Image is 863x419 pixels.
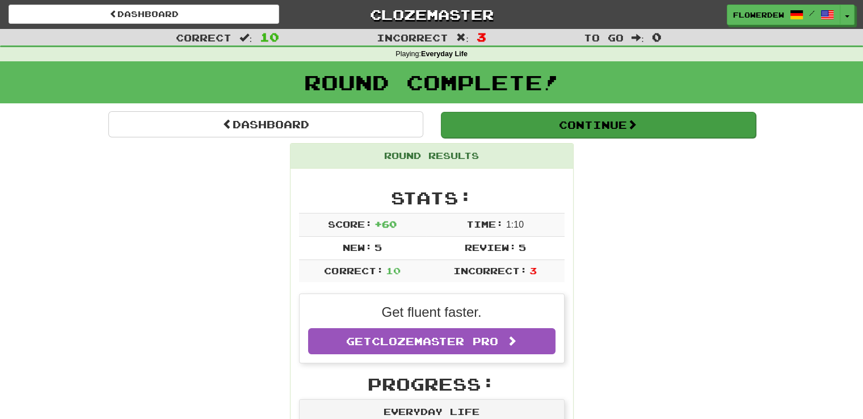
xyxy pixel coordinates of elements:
[296,5,567,24] a: Clozemaster
[328,219,372,229] span: Score:
[299,188,565,207] h2: Stats:
[733,10,784,20] span: Flowerdew
[529,265,537,276] span: 3
[291,144,573,169] div: Round Results
[108,111,423,137] a: Dashboard
[386,265,401,276] span: 10
[374,219,397,229] span: + 60
[308,328,555,354] a: GetClozemaster Pro
[464,242,516,253] span: Review:
[9,5,279,24] a: Dashboard
[456,33,469,43] span: :
[466,219,503,229] span: Time:
[308,303,555,322] p: Get fluent faster.
[176,32,231,43] span: Correct
[239,33,252,43] span: :
[324,265,383,276] span: Correct:
[506,220,524,229] span: 1 : 10
[453,265,527,276] span: Incorrect:
[727,5,840,25] a: Flowerdew /
[4,71,859,94] h1: Round Complete!
[584,32,624,43] span: To go
[809,9,815,17] span: /
[519,242,526,253] span: 5
[299,375,565,393] h2: Progress:
[260,30,279,44] span: 10
[374,242,382,253] span: 5
[441,112,756,138] button: Continue
[632,33,644,43] span: :
[421,50,468,58] strong: Everyday Life
[477,30,486,44] span: 3
[652,30,662,44] span: 0
[343,242,372,253] span: New:
[372,335,498,347] span: Clozemaster Pro
[377,32,448,43] span: Incorrect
